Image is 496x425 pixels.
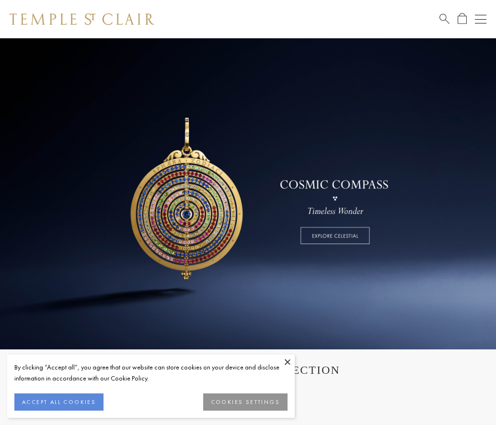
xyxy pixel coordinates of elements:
a: Search [439,13,450,25]
img: Temple St. Clair [10,13,154,25]
button: ACCEPT ALL COOKIES [14,393,104,411]
button: COOKIES SETTINGS [203,393,288,411]
button: Open navigation [475,13,486,25]
a: Open Shopping Bag [458,13,467,25]
div: By clicking “Accept all”, you agree that our website can store cookies on your device and disclos... [14,362,288,384]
